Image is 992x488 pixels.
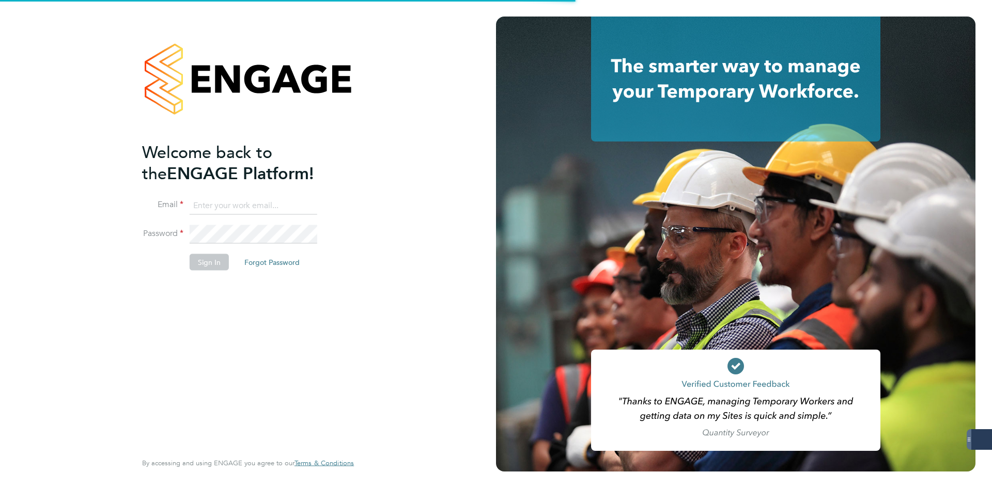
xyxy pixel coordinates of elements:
label: Email [142,199,183,210]
button: Sign In [190,254,229,271]
a: Terms & Conditions [295,459,354,467]
h2: ENGAGE Platform! [142,141,344,184]
input: Enter your work email... [190,196,317,215]
span: Welcome back to the [142,142,272,183]
button: Forgot Password [236,254,308,271]
span: By accessing and using ENGAGE you agree to our [142,459,354,467]
label: Password [142,228,183,239]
